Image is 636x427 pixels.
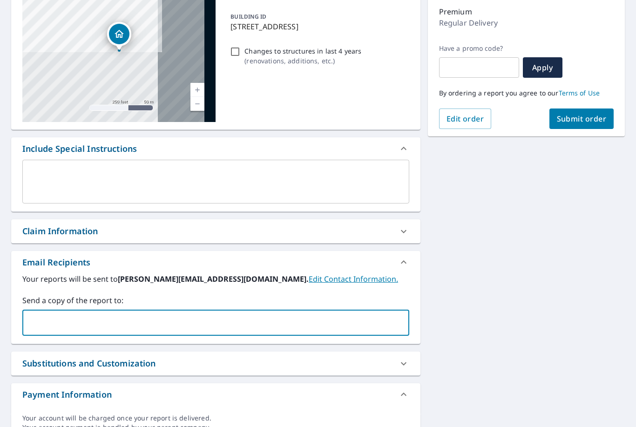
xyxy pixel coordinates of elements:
[22,295,409,306] label: Send a copy of the report to:
[439,6,472,17] p: Premium
[244,56,361,66] p: ( renovations, additions, etc. )
[244,46,361,56] p: Changes to structures in last 4 years
[439,44,519,53] label: Have a promo code?
[11,251,420,273] div: Email Recipients
[557,114,607,124] span: Submit order
[22,225,98,237] div: Claim Information
[559,88,600,97] a: Terms of Use
[22,273,409,285] label: Your reports will be sent to
[11,383,420,406] div: Payment Information
[107,22,131,51] div: Dropped pin, building 1, Residential property, 809 Longfield Dr Clarksville, IN 47129
[439,89,614,97] p: By ordering a report you agree to our
[523,57,562,78] button: Apply
[190,83,204,97] a: Current Level 17, Zoom In
[439,108,492,129] button: Edit order
[118,274,309,284] b: [PERSON_NAME][EMAIL_ADDRESS][DOMAIN_NAME].
[11,219,420,243] div: Claim Information
[447,114,484,124] span: Edit order
[530,62,555,73] span: Apply
[22,142,137,155] div: Include Special Instructions
[22,413,409,423] div: Your account will be charged once your report is delivered.
[11,137,420,160] div: Include Special Instructions
[22,388,112,401] div: Payment Information
[549,108,614,129] button: Submit order
[230,13,266,20] p: BUILDING ID
[190,97,204,111] a: Current Level 17, Zoom Out
[230,21,405,32] p: [STREET_ADDRESS]
[22,357,156,370] div: Substitutions and Customization
[11,352,420,375] div: Substitutions and Customization
[22,256,90,269] div: Email Recipients
[439,17,498,28] p: Regular Delivery
[309,274,398,284] a: EditContactInfo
